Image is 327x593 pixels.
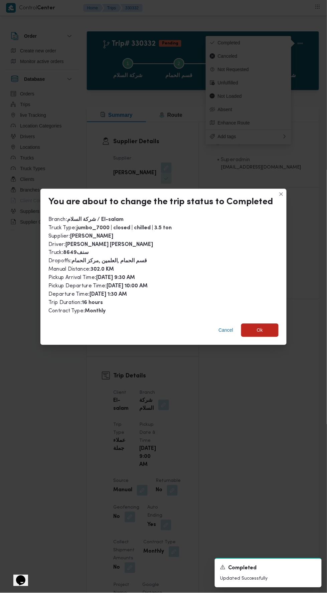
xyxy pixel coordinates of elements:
[85,309,106,314] b: Monthly
[48,275,135,281] span: Pickup Arrival Time :
[90,292,127,297] b: [DATE] 1:30 AM
[48,242,153,247] span: Driver :
[48,197,273,208] div: You are about to change the trip status to Completed
[67,217,124,222] b: شركة السلام / El-salam
[48,267,114,272] span: Manual Distance :
[91,267,114,272] b: 302.0 KM
[216,324,236,337] button: Cancel
[48,292,127,297] span: Departure Time :
[48,300,103,306] span: Trip Duration :
[63,251,89,256] b: 8649سنف
[228,565,257,573] span: Completed
[48,217,124,222] span: Branch :
[96,276,135,281] b: [DATE] 9:30 AM
[220,575,316,582] p: Updated Successfully
[241,324,279,337] button: Ok
[82,301,103,306] b: 16 hours
[76,226,172,231] b: jumbo_7000 | closed | chilled | 3.5 ton
[48,259,147,264] span: Dropoffs :
[277,190,285,198] button: Closes this modal window
[107,284,148,289] b: [DATE] 10:00 AM
[48,309,106,314] span: Contract Type :
[48,234,113,239] span: Supplier :
[257,326,263,334] span: Ok
[48,284,148,289] span: Pickup Departure Time :
[48,225,172,231] span: Truck Type :
[71,259,147,264] b: قسم الحمام ,العلمين ,مركز الحمام
[70,234,113,239] b: [PERSON_NAME]
[7,566,28,586] iframe: chat widget
[65,242,153,247] b: [PERSON_NAME] [PERSON_NAME]
[48,250,89,256] span: Truck :
[220,564,316,573] div: Notification
[218,326,233,334] span: Cancel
